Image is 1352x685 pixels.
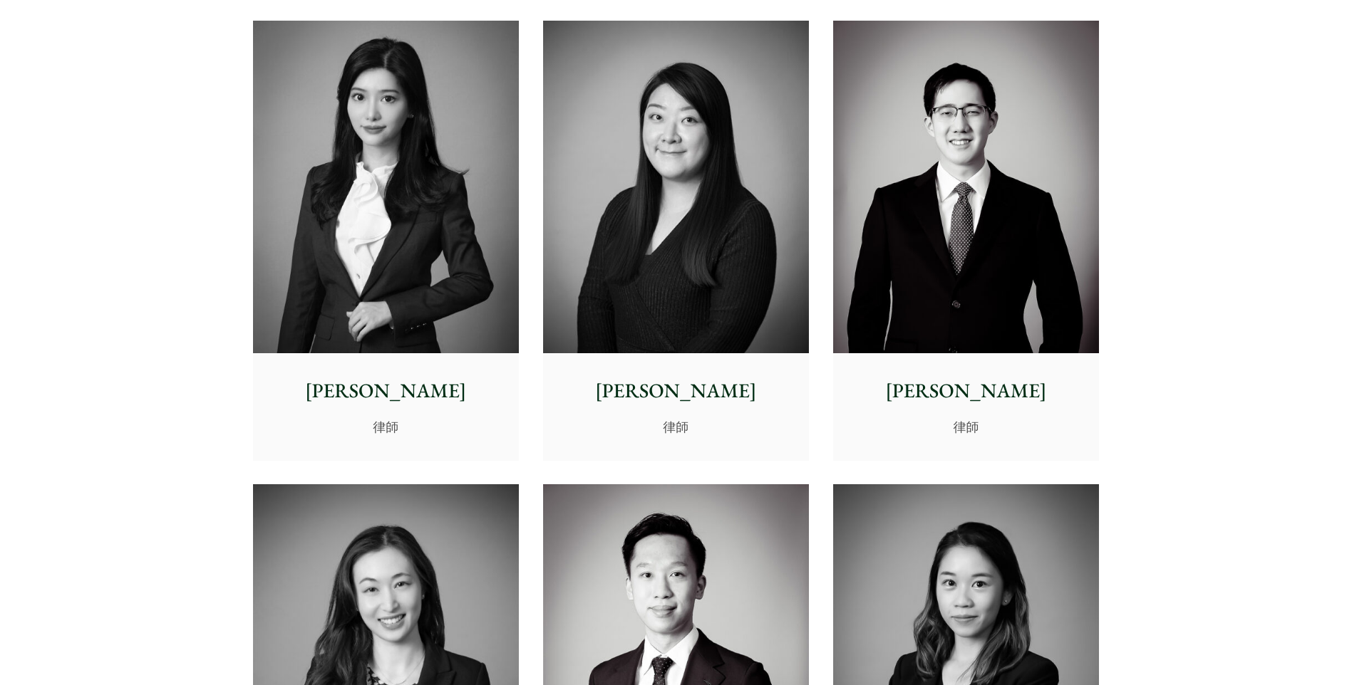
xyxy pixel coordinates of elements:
img: Florence Yan photo [253,21,519,353]
a: [PERSON_NAME] 律師 [543,21,809,461]
p: 律師 [264,417,507,436]
p: 律師 [845,417,1088,436]
a: Florence Yan photo [PERSON_NAME] 律師 [253,21,519,461]
p: [PERSON_NAME] [264,376,507,406]
a: [PERSON_NAME] 律師 [833,21,1099,461]
p: 律師 [554,417,798,436]
p: [PERSON_NAME] [845,376,1088,406]
p: [PERSON_NAME] [554,376,798,406]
